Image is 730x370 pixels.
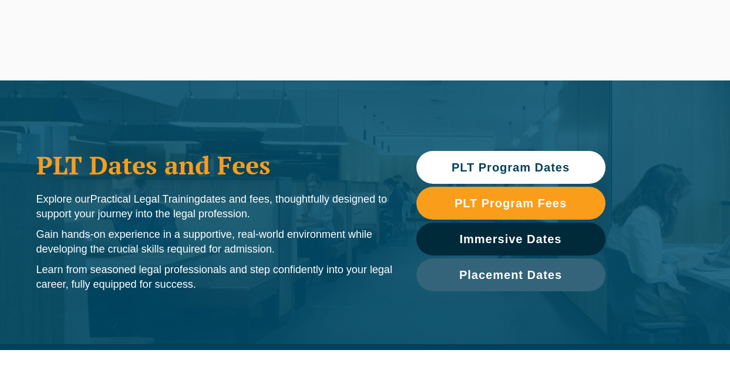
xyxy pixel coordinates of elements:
[459,269,562,281] span: Placement Dates
[90,193,200,205] span: Practical Legal Training
[416,223,605,255] a: Immersive Dates
[416,151,605,184] a: PLT Program Dates
[36,192,393,221] p: Explore our dates and fees, thoughtfully designed to support your journey into the legal profession.
[460,233,562,245] span: Immersive Dates
[416,187,605,220] a: PLT Program Fees
[452,162,570,173] span: PLT Program Dates
[36,150,393,180] h1: PLT Dates and Fees
[36,263,393,292] p: Learn from seasoned legal professionals and step confidently into your legal career, fully equipp...
[455,197,567,209] span: PLT Program Fees
[36,227,393,257] p: Gain hands-on experience in a supportive, real-world environment while developing the crucial ski...
[416,258,605,291] a: Placement Dates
